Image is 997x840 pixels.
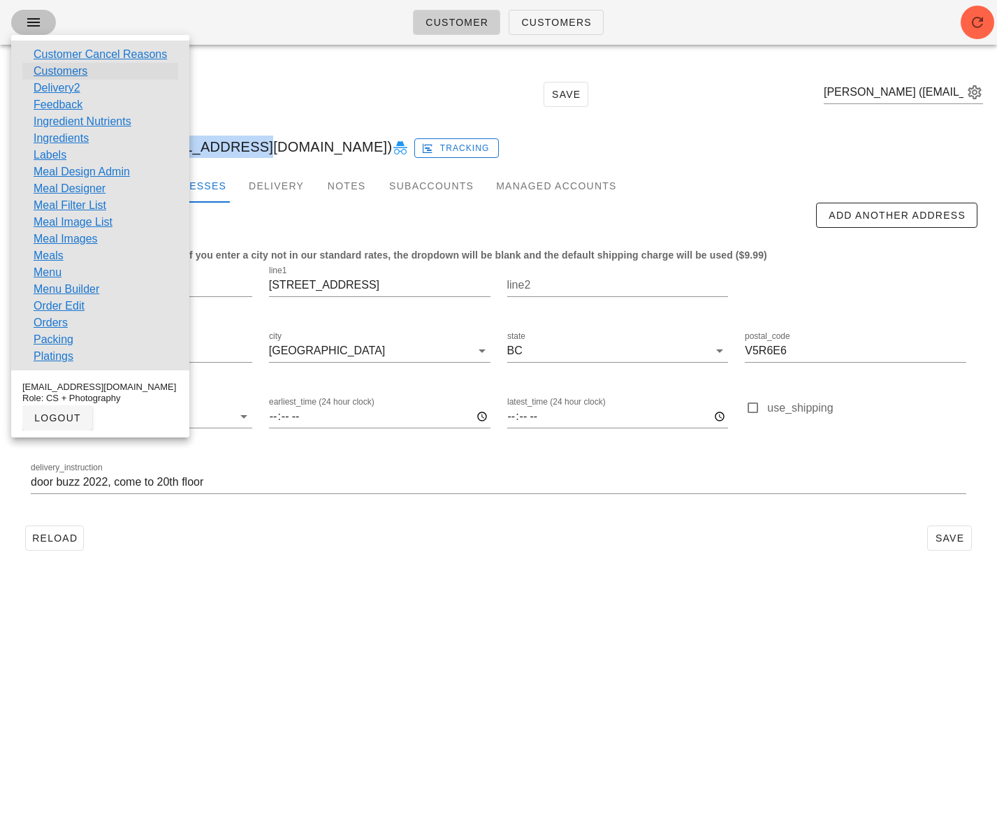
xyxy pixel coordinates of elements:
[31,463,103,473] label: delivery_instruction
[34,264,61,281] a: Menu
[824,81,963,103] input: Search by email or name
[34,197,106,214] a: Meal Filter List
[34,412,81,423] span: logout
[34,46,167,63] a: Customer Cancel Reasons
[147,169,238,203] div: Addresses
[22,382,178,393] div: [EMAIL_ADDRESS][DOMAIN_NAME]
[34,113,131,130] a: Ingredient Nutrients
[414,138,499,158] button: Tracking
[269,345,386,357] div: [GEOGRAPHIC_DATA]
[378,169,485,203] div: Subaccounts
[269,331,282,342] label: city
[507,340,729,362] div: stateBC
[966,84,983,101] button: appended action
[34,331,73,348] a: Packing
[34,164,130,180] a: Meal Design Admin
[828,210,966,221] span: Add Another Address
[507,331,525,342] label: state
[425,17,488,28] span: Customer
[269,340,490,362] div: city[GEOGRAPHIC_DATA]
[34,214,112,231] a: Meal Image List
[507,345,523,357] div: BC
[413,10,500,35] a: Customer
[507,397,606,407] label: latest_time (24 hour clock)
[34,348,73,365] a: Platings
[31,533,78,544] span: Reload
[550,89,582,100] span: Save
[424,142,490,154] span: Tracking
[927,526,972,551] button: Save
[34,63,87,80] a: Customers
[34,80,80,96] a: Delivery2
[509,10,604,35] a: Customers
[521,17,592,28] span: Customers
[31,249,767,261] b: Note: City is shown twice below. If you enter a city not in our standard rates, the dropdown will...
[34,231,98,247] a: Meal Images
[34,247,64,264] a: Meals
[22,405,92,430] button: logout
[238,169,315,203] div: Delivery
[34,180,105,197] a: Meal Designer
[34,130,89,147] a: Ingredients
[414,136,499,158] a: Tracking
[933,533,966,544] span: Save
[544,82,588,107] button: Save
[34,314,68,331] a: Orders
[485,169,627,203] div: Managed Accounts
[269,266,286,276] label: line1
[8,124,989,169] div: [PERSON_NAME] ([EMAIL_ADDRESS][DOMAIN_NAME])
[745,331,790,342] label: postal_code
[34,147,66,164] a: Labels
[25,526,84,551] button: Reload
[269,397,374,407] label: earliest_time (24 hour clock)
[816,203,977,228] button: Add Another Address
[34,281,99,298] a: Menu Builder
[315,169,378,203] div: Notes
[34,96,82,113] a: Feedback
[22,393,178,404] div: Role: CS + Photography
[767,401,966,415] label: use_shipping
[34,298,85,314] a: Order Edit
